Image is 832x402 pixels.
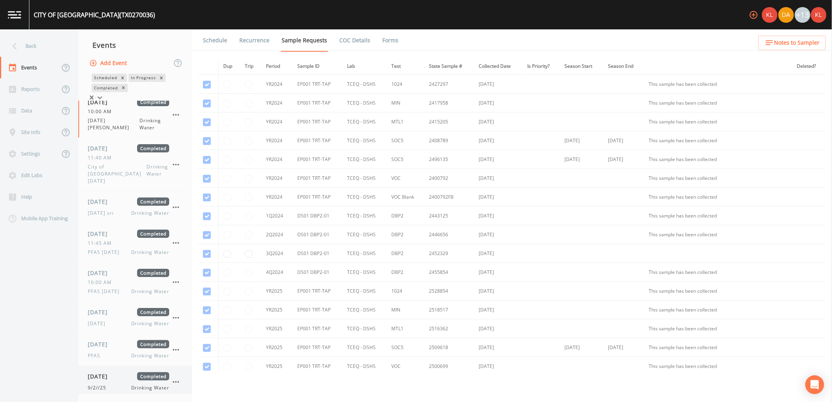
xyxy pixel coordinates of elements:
[387,244,424,263] td: DBP2
[88,210,118,217] span: [DATE] sri
[78,92,192,138] a: [DATE]Completed10:00 AM[DATE] [PERSON_NAME]Drinking Water
[78,263,192,302] a: [DATE]Completed10:00 AMPFAS [DATE]Drinking Water
[342,112,387,131] td: TCEQ - DSHS
[424,75,474,94] td: 2427297
[644,75,792,94] td: This sample has been collected
[474,319,523,338] td: [DATE]
[261,131,292,150] td: YR2024
[147,163,169,185] span: Drinking Water
[88,197,113,206] span: [DATE]
[387,206,424,225] td: DBP2
[238,29,271,51] a: Recurrence
[293,112,342,131] td: EP001 TRT-TAP
[644,263,792,282] td: This sample has been collected
[387,263,424,282] td: DBP2
[644,319,792,338] td: This sample has been collected
[387,188,424,206] td: VOC Blank
[644,357,792,376] td: This sample has been collected
[92,84,119,92] div: Completed
[644,131,792,150] td: This sample has been collected
[644,150,792,169] td: This sample has been collected
[387,150,424,169] td: SOC5
[424,263,474,282] td: 2455854
[128,74,157,82] div: In Progress
[261,338,292,357] td: YR2025
[131,352,169,359] span: Drinking Water
[293,282,342,301] td: EP001 TRT-TAP
[131,320,169,327] span: Drinking Water
[560,150,603,169] td: [DATE]
[424,112,474,131] td: 2415205
[424,58,474,75] th: State Sample #
[137,197,169,206] span: Completed
[118,74,127,82] div: Remove Scheduled
[261,169,292,188] td: YR2024
[424,338,474,357] td: 2509618
[8,11,21,18] img: logo
[644,112,792,131] td: This sample has been collected
[342,357,387,376] td: TCEQ - DSHS
[424,319,474,338] td: 2516362
[131,210,169,217] span: Drinking Water
[560,131,603,150] td: [DATE]
[78,191,192,223] a: [DATE]Completed[DATE] sriDrinking Water
[792,58,826,75] th: Deleted?
[338,29,371,51] a: COC Details
[78,366,192,398] a: [DATE]Completed9/2//25Drinking Water
[261,58,292,75] th: Period
[424,150,474,169] td: 2496135
[603,58,644,75] th: Season End
[761,7,778,23] div: Kler Teran
[293,94,342,112] td: EP001 TRT-TAP
[88,230,113,238] span: [DATE]
[78,35,192,55] div: Events
[280,29,328,52] a: Sample Requests
[424,169,474,188] td: 2400792
[88,372,113,380] span: [DATE]
[805,375,824,394] div: Open Intercom Messenger
[261,206,292,225] td: 1Q2024
[219,58,241,75] th: Dup
[88,320,110,327] span: [DATE]
[474,75,523,94] td: [DATE]
[758,36,826,50] button: Notes to Sampler
[342,58,387,75] th: Lab
[88,240,116,247] span: 11:45 AM
[293,75,342,94] td: EP001 TRT-TAP
[474,225,523,244] td: [DATE]
[778,7,794,23] div: David Weber
[261,150,292,169] td: YR2024
[774,38,819,48] span: Notes to Sampler
[523,58,560,75] th: Is Priority?
[811,7,827,23] img: 9c4450d90d3b8045b2e5fa62e4f92659
[644,282,792,301] td: This sample has been collected
[293,150,342,169] td: EP001 TRT-TAP
[137,269,169,277] span: Completed
[88,269,113,277] span: [DATE]
[560,338,603,357] td: [DATE]
[119,84,128,92] div: Remove Completed
[342,319,387,338] td: TCEQ - DSHS
[88,384,111,391] span: 9/2//25
[424,301,474,319] td: 2518517
[342,206,387,225] td: TCEQ - DSHS
[261,263,292,282] td: 4Q2024
[387,301,424,319] td: MIN
[342,301,387,319] td: TCEQ - DSHS
[261,112,292,131] td: YR2024
[78,223,192,263] a: [DATE]Completed11:45 AMPFAS [DATE]Drinking Water
[293,225,342,244] td: DS01 DBP2-01
[342,244,387,263] td: TCEQ - DSHS
[261,282,292,301] td: YR2025
[137,144,169,152] span: Completed
[293,263,342,282] td: DS01 DBP2-01
[387,58,424,75] th: Test
[293,301,342,319] td: EP001 TRT-TAP
[387,357,424,376] td: VOC
[240,58,261,75] th: Trip
[88,56,130,71] button: Add Event
[644,301,792,319] td: This sample has been collected
[293,338,342,357] td: EP001 TRT-TAP
[92,74,118,82] div: Scheduled
[474,58,523,75] th: Collected Date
